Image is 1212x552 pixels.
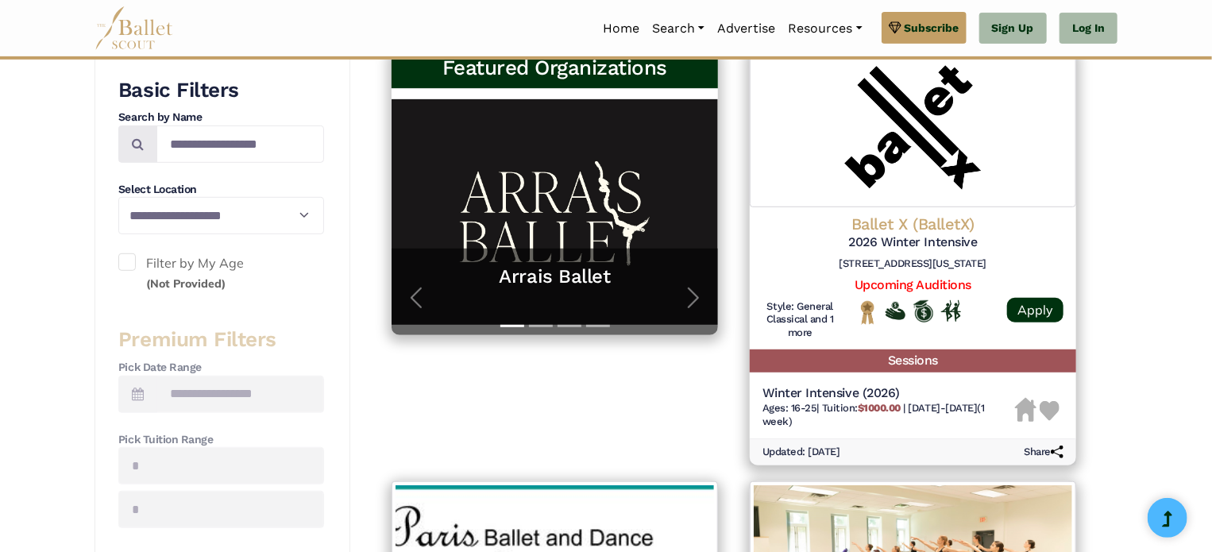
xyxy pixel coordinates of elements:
a: Sign Up [979,13,1047,44]
h4: Ballet X (BalletX) [762,214,1063,234]
a: Apply [1007,298,1063,322]
h4: Select Location [118,182,324,198]
img: National [858,300,878,325]
b: $1000.00 [858,402,901,414]
h5: Sessions [750,349,1076,373]
span: Tuition: [822,402,904,414]
a: Advertise [711,12,782,45]
h6: | | [762,402,1015,429]
h3: Premium Filters [118,326,324,353]
img: Offers Scholarship [913,300,933,322]
span: Subscribe [905,19,959,37]
button: Slide 4 [586,317,610,335]
h6: Share [1024,446,1063,459]
span: Ages: 16-25 [762,402,817,414]
h6: Updated: [DATE] [762,446,840,459]
a: Arrais Ballet [407,264,702,289]
button: Slide 2 [529,317,553,335]
small: (Not Provided) [146,276,226,291]
img: Offers Financial Aid [886,302,905,319]
span: [DATE]-[DATE] (1 week) [762,402,985,427]
h6: Style: General Classical and 1 more [762,300,838,341]
img: In Person [941,300,961,321]
h4: Pick Tuition Range [118,432,324,448]
h6: [STREET_ADDRESS][US_STATE] [762,257,1063,271]
h5: 2026 Winter Intensive [762,234,1063,251]
a: Home [596,12,646,45]
h3: Featured Organizations [404,55,705,82]
h4: Pick Date Range [118,360,324,376]
h4: Search by Name [118,110,324,125]
a: Resources [782,12,868,45]
a: Log In [1060,13,1117,44]
h5: Winter Intensive (2026) [762,385,1015,402]
a: Subscribe [882,12,967,44]
button: Slide 1 [500,317,524,335]
h3: Basic Filters [118,77,324,104]
img: gem.svg [889,19,901,37]
img: Heart [1040,401,1060,421]
input: Search by names... [156,125,324,163]
label: Filter by My Age [118,253,324,294]
button: Slide 3 [558,317,581,335]
a: Upcoming Auditions [855,277,971,292]
img: Housing Unavailable [1015,398,1036,422]
img: Logo [750,48,1076,207]
a: Search [646,12,711,45]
